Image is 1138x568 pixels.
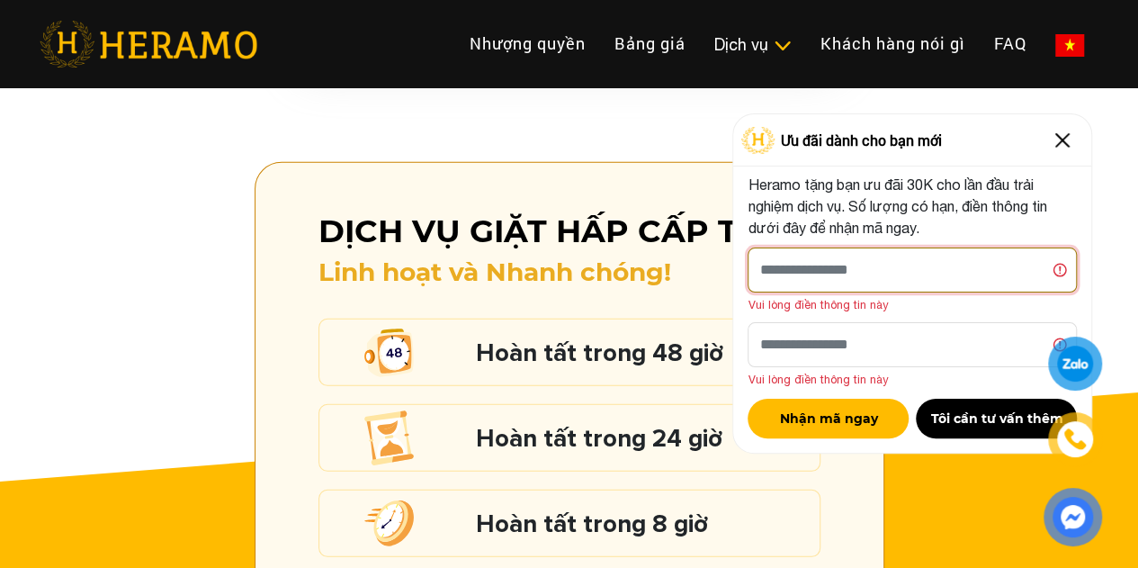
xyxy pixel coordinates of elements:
[1064,428,1086,450] img: phone-icon
[748,399,909,438] button: Nhận mã ngay
[476,512,811,536] h5: Hoàn tất trong 8 giờ
[600,24,700,63] a: Bảng giá
[40,21,257,68] img: heramo-logo.png
[455,24,600,63] a: Nhượng quyền
[318,212,820,250] h3: Dịch vụ giặt hấp cấp tốc
[773,37,792,55] img: subToggleIcon
[780,130,941,151] span: Ưu đãi dành cho bạn mới
[1051,415,1099,464] a: phone-icon
[741,127,775,154] img: Logo
[748,296,1077,313] div: Vui lòng điền thông tin này
[714,32,792,57] div: Dịch vụ
[1048,126,1077,155] img: Close
[476,427,811,450] h5: Hoàn tất trong 24 giờ
[748,371,1077,388] div: Vui lòng điền thông tin này
[806,24,980,63] a: Khách hàng nói gì
[476,341,811,365] h5: Hoàn tất trong 48 giờ
[318,257,820,288] h4: Linh hoạt và Nhanh chóng!
[916,399,1077,438] button: Tôi cần tư vấn thêm
[1055,34,1084,57] img: vn-flag.png
[980,24,1041,63] a: FAQ
[748,174,1077,239] p: Heramo tặng bạn ưu đãi 30K cho lần đầu trải nghiệm dịch vụ. Số lượng có hạn, điền thông tin dưới ...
